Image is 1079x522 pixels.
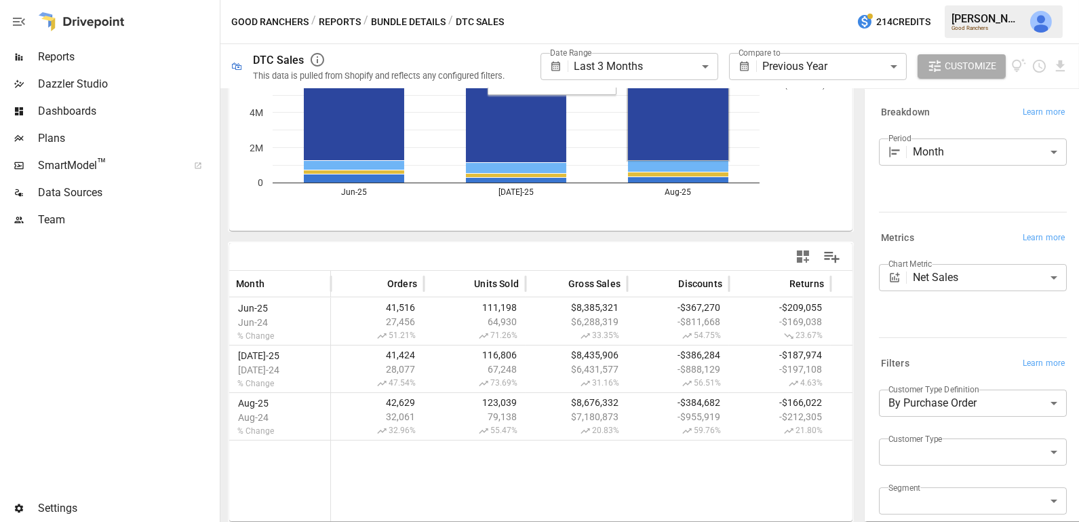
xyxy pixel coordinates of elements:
span: $5,346,340 [838,364,926,375]
span: -$955,919 [634,411,722,422]
div: / [364,14,368,31]
span: -$367,270 [634,302,722,313]
button: Good Ranchers [231,14,309,31]
button: Sort [769,274,788,293]
h6: Metrics [881,231,914,246]
span: Settings [38,500,217,517]
span: 33.35% [532,331,621,341]
span: $6,012,648 [838,411,926,422]
span: Team [38,212,217,228]
h6: Breakdown [881,105,930,120]
span: Data Sources [38,185,217,201]
label: Customer Type Definition [888,384,979,395]
span: 214 Credits [876,14,930,31]
text: Jun-25 [341,187,367,197]
text: (First-Time) [785,81,825,90]
button: Download report [1053,58,1068,74]
label: Period [888,132,911,144]
text: Aug-25 [665,187,692,197]
div: This data is pulled from Shopify and reflects any configured filters. [253,71,505,81]
span: % Change [236,331,276,341]
img: Julie Wilton [1030,11,1052,33]
span: Gross Sales [568,277,621,291]
span: 64,930 [431,316,519,327]
span: Jun-25 [236,303,276,314]
h6: Filters [881,356,909,371]
span: $8,125,628 [838,397,926,408]
span: 111,198 [431,302,519,313]
div: DTC Sales [253,54,304,67]
span: Returns [789,277,824,291]
span: -$169,038 [736,316,824,327]
span: 55.47% [431,426,519,436]
label: Date Range [550,47,592,58]
label: Compare to [739,47,781,58]
text: [DATE]-25 [498,187,534,197]
span: 35.14% [838,426,926,436]
span: 51.21% [329,331,417,341]
span: 4.63% [736,378,824,389]
div: By Purchase Order [879,390,1067,417]
span: 59.76% [634,426,722,436]
span: -$209,055 [736,302,824,313]
span: 79,138 [431,411,519,422]
span: Previous Year [762,60,827,73]
span: 20.83% [532,426,621,436]
span: $5,307,612 [838,316,926,327]
label: Customer Type [888,433,943,445]
span: Aug-25 [236,398,276,409]
button: Sort [548,274,567,293]
span: 32.96% [329,426,417,436]
div: [PERSON_NAME] [952,12,1022,25]
button: Schedule report [1032,58,1047,74]
button: Bundle Details [371,14,446,31]
span: Aug-24 [236,412,276,423]
span: -$384,682 [634,397,722,408]
span: 28,077 [329,364,417,375]
button: Sort [367,274,386,293]
span: 23.67% [736,331,824,341]
span: 47.05% [838,378,926,389]
span: % Change [236,426,276,436]
span: 41,516 [329,302,417,313]
span: [DATE]-25 [236,350,281,361]
span: Month [236,277,264,291]
button: Reports [319,14,361,31]
span: Reports [38,49,217,65]
span: 27,456 [329,316,417,327]
span: $8,435,906 [532,350,621,360]
span: 67,248 [431,364,519,375]
button: Julie Wilton [1022,3,1060,41]
button: Manage Columns [817,242,847,272]
text: 0 [258,177,263,188]
span: -$386,284 [634,350,722,360]
span: [DATE]-24 [236,365,281,375]
button: 214Credits [851,10,936,35]
div: Good Ranchers [952,25,1022,31]
span: 42,629 [329,397,417,408]
label: Chart Metric [888,258,933,269]
span: Discounts [678,277,722,291]
span: 73.69% [431,378,519,389]
span: 21.80% [736,426,824,436]
span: -$197,108 [736,364,824,375]
button: View documentation [1011,54,1027,79]
button: Sort [266,274,285,293]
button: Customize [918,54,1006,79]
span: 56.51% [634,378,722,389]
button: Sort [454,274,473,293]
text: 4M [250,107,263,118]
span: Customize [945,58,996,75]
span: Learn more [1023,357,1065,371]
span: $7,861,647 [838,350,926,360]
span: 71.26% [431,331,519,341]
div: Month [913,138,1067,166]
span: Dashboards [38,103,217,119]
span: Units Sold [474,277,519,291]
span: Learn more [1023,231,1065,245]
text: 2M [250,143,263,153]
span: Orders [387,277,417,291]
span: -$166,022 [736,397,824,408]
span: 47.13% [838,331,926,341]
div: Net Sales [913,264,1067,291]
